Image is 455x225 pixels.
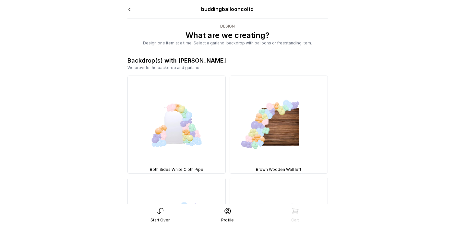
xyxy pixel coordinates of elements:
div: buddingballooncoltd [167,5,288,13]
div: Cart [291,218,299,223]
div: Design one item at a time. Select a garland, backdrop with balloons or freestanding item. [127,41,328,46]
img: BKD, 3 Sizes, Both Sides White Cloth Pipe [128,76,225,173]
a: < [127,6,131,12]
div: Profile [221,218,234,223]
div: We provide the backdrop and garland. [127,65,328,70]
div: Start Over [150,218,170,223]
img: BKD, 3 Sizes, Brown Wooden Wall left [230,76,328,173]
span: Both Sides White Cloth Pipe [150,167,203,172]
p: What are we creating? [127,30,328,41]
div: Backdrop(s) with [PERSON_NAME] [127,56,226,65]
div: Design [127,24,328,29]
span: Brown Wooden Wall left [256,167,301,172]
